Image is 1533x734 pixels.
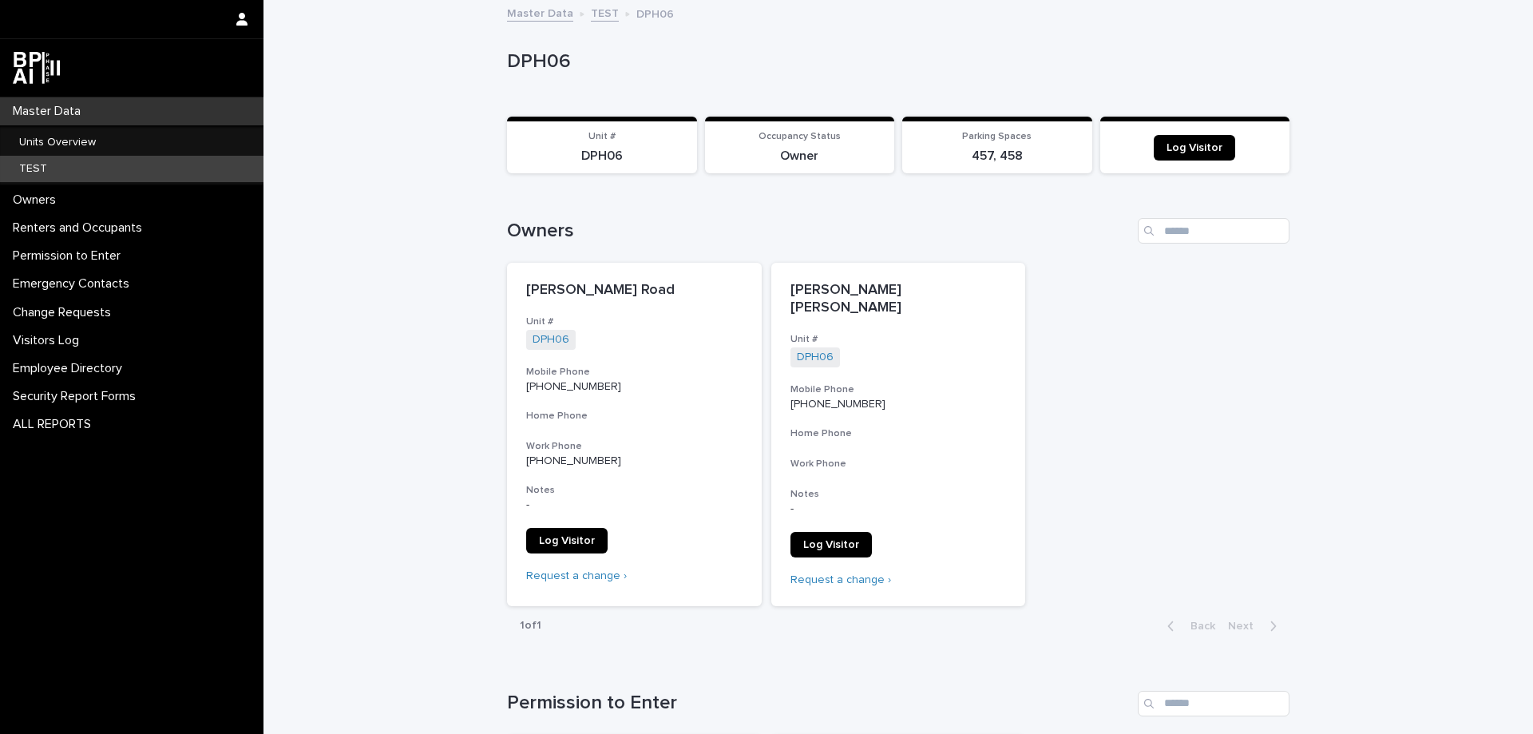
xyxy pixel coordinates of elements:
[507,3,573,22] a: Master Data
[6,333,92,348] p: Visitors Log
[1154,135,1235,161] a: Log Visitor
[1222,619,1289,633] button: Next
[507,263,762,605] a: [PERSON_NAME] RoadUnit #DPH06 Mobile Phone[PHONE_NUMBER]Home PhoneWork Phone[PHONE_NUMBER]Notes-L...
[790,427,1007,440] h3: Home Phone
[771,263,1026,605] a: [PERSON_NAME] [PERSON_NAME]Unit #DPH06 Mobile Phone[PHONE_NUMBER]Home PhoneWork PhoneNotes-Log Vi...
[790,399,885,410] a: [PHONE_NUMBER]
[526,315,743,328] h3: Unit #
[6,220,155,236] p: Renters and Occupants
[636,4,674,22] p: DPH06
[1181,621,1215,632] span: Back
[912,149,1083,164] p: 457, 458
[517,149,687,164] p: DPH06
[790,282,1007,316] p: [PERSON_NAME] [PERSON_NAME]
[1167,142,1222,153] span: Log Visitor
[6,276,142,292] p: Emergency Contacts
[507,606,554,645] p: 1 of 1
[539,535,595,546] span: Log Visitor
[6,248,133,264] p: Permission to Enter
[526,282,743,300] p: [PERSON_NAME] Road
[962,132,1032,141] span: Parking Spaces
[526,381,621,392] a: [PHONE_NUMBER]
[526,484,743,497] h3: Notes
[526,366,743,379] h3: Mobile Phone
[526,570,627,581] a: Request a change ›
[591,3,619,22] a: TEST
[6,162,60,176] p: TEST
[526,440,743,453] h3: Work Phone
[803,539,859,550] span: Log Visitor
[13,52,60,84] img: dwgmcNfxSF6WIOOXiGgu
[507,692,1131,715] h1: Permission to Enter
[526,498,743,512] p: -
[790,502,1007,516] p: -
[588,132,616,141] span: Unit #
[1155,619,1222,633] button: Back
[6,361,135,376] p: Employee Directory
[1138,218,1289,244] input: Search
[6,104,93,119] p: Master Data
[526,528,608,553] a: Log Visitor
[6,136,109,149] p: Units Overview
[759,132,841,141] span: Occupancy Status
[790,333,1007,346] h3: Unit #
[6,305,124,320] p: Change Requests
[6,417,104,432] p: ALL REPORTS
[790,532,872,557] a: Log Visitor
[6,389,149,404] p: Security Report Forms
[790,458,1007,470] h3: Work Phone
[797,351,834,364] a: DPH06
[526,455,621,466] a: [PHONE_NUMBER]
[1228,621,1263,632] span: Next
[790,574,891,585] a: Request a change ›
[526,410,743,423] h3: Home Phone
[715,149,885,164] p: Owner
[507,50,1283,73] p: DPH06
[1138,691,1289,716] input: Search
[507,220,1131,243] h1: Owners
[533,333,569,347] a: DPH06
[790,488,1007,501] h3: Notes
[790,383,1007,396] h3: Mobile Phone
[6,192,69,208] p: Owners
